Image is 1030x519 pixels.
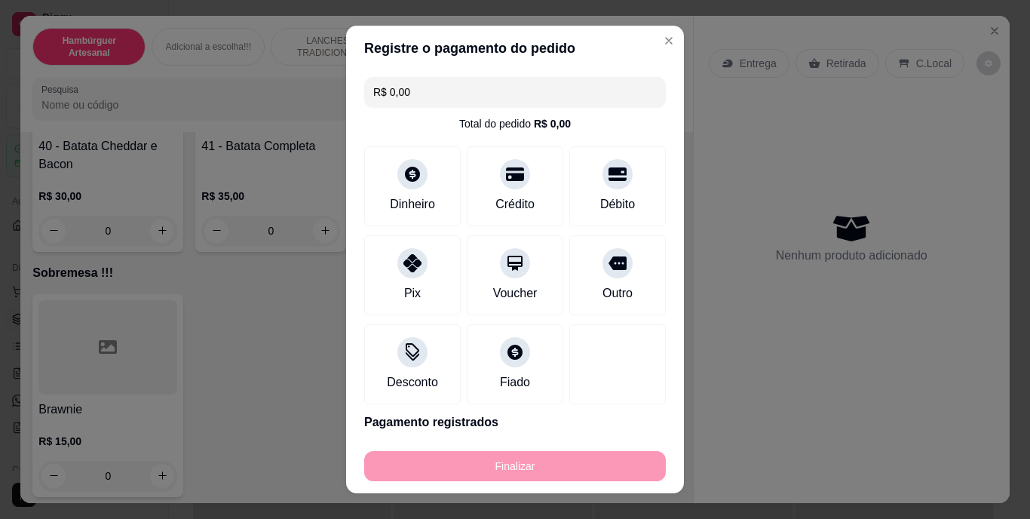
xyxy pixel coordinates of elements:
header: Registre o pagamento do pedido [346,26,684,71]
p: Pagamento registrados [364,413,666,431]
button: Close [657,29,681,53]
div: Pix [404,284,421,302]
div: Total do pedido [459,116,571,131]
div: Crédito [495,195,535,213]
div: Voucher [493,284,538,302]
input: Ex.: hambúrguer de cordeiro [373,77,657,107]
div: R$ 0,00 [534,116,571,131]
div: Fiado [500,373,530,392]
div: Outro [602,284,633,302]
div: Desconto [387,373,438,392]
div: Débito [600,195,635,213]
div: Dinheiro [390,195,435,213]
